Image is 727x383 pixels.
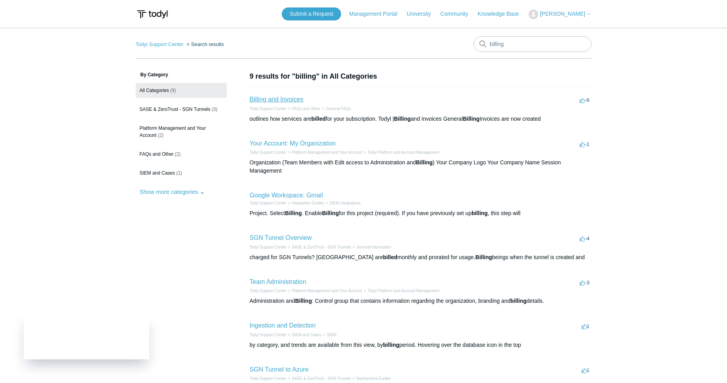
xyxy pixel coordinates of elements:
li: Integration Guides [286,200,324,206]
a: Todyl Support Center [250,107,286,111]
li: General Information [351,244,391,250]
li: SASE & ZeroTrust - SGN Tunnels [286,244,351,250]
a: Google Workspace: Gmail [250,192,323,199]
iframe: Todyl Status [24,314,149,359]
h1: 9 results for "billing" in All Categories [250,71,591,82]
button: Show more categories [136,184,209,199]
a: All Categories (9) [136,83,227,98]
a: Todyl Support Center [250,333,286,337]
span: SASE & ZeroTrust - SGN Tunnels [140,107,210,112]
a: University [407,10,439,18]
em: billing [510,298,527,304]
span: (9) [170,88,176,93]
a: Platform Management and Your Account (2) [136,121,227,143]
a: Submit a Request [282,7,341,20]
li: General FAQs [320,106,351,112]
a: Integration Guides [292,201,324,205]
span: (2) [158,133,164,138]
span: -6 [580,97,589,103]
span: -3 [580,280,589,285]
li: Deployment Guides [351,376,391,381]
span: Platform Management and Your Account [140,125,206,138]
li: Todyl Platform and Account Management [362,149,439,155]
a: Deployment Guides [356,376,391,381]
span: (1) [176,170,182,176]
a: SGN Tunnel Overview [250,234,312,241]
a: Todyl Support Center [250,245,286,249]
em: Billing [475,254,492,260]
a: Todyl Support Center [136,41,184,47]
a: Todyl Support Center [250,376,286,381]
a: Ingestion and Detection [250,322,316,329]
button: [PERSON_NAME] [529,9,591,19]
div: charged for SGN Tunnels? [GEOGRAPHIC_DATA] are monthly and prorated for usage. beings when the tu... [250,253,591,261]
a: Todyl Support Center [250,150,286,155]
span: All Categories [140,88,169,93]
em: Billing [322,210,339,216]
span: SIEM and Cases [140,170,175,176]
li: Todyl Support Center [250,288,286,294]
a: Billing and Invoices [250,96,303,103]
div: Administration and : Control group that contains information regarding the organization, branding... [250,297,591,305]
li: Todyl Support Center [250,332,286,338]
a: SIEM and Cases [292,333,321,337]
li: SASE & ZeroTrust - SGN Tunnels [286,376,351,381]
a: General Information [356,245,391,249]
li: Todyl Support Center [250,106,286,112]
a: SIEM [327,333,336,337]
li: SIEM and Cases [286,332,321,338]
em: billed [311,116,326,122]
a: SIEM Integrations [329,201,360,205]
li: Todyl Platform and Account Management [362,288,439,294]
li: Todyl Support Center [250,149,286,155]
a: Todyl Support Center [250,201,286,205]
a: FAQs and Other (2) [136,147,227,162]
a: Community [441,10,476,18]
span: 1 [582,367,589,373]
li: SIEM Integrations [324,200,361,206]
li: Search results [185,41,224,47]
li: Platform Management and Your Account [286,149,362,155]
div: Organization (Team Members with Edit access to Administration and ) Your Company Logo Your Compan... [250,158,591,175]
a: FAQs and Other [292,107,320,111]
div: Project. Select . Enable for this project (required). If you have previously set up , this step will [250,209,591,217]
a: Platform Management and Your Account [292,289,362,293]
img: Todyl Support Center Help Center home page [136,7,169,22]
a: Team Administration [250,278,306,285]
a: Management Portal [349,10,405,18]
a: Knowledge Base [478,10,527,18]
span: 1 [582,323,589,329]
a: Todyl Support Center [250,289,286,293]
span: -4 [580,236,589,241]
li: SIEM [321,332,336,338]
em: Billing [416,159,433,166]
em: Billing [295,298,312,304]
li: Todyl Support Center [250,200,286,206]
em: Billing [285,210,302,216]
a: SASE & ZeroTrust - SGN Tunnels [292,376,351,381]
div: outlines how services are for your subscription. Todyl | and Invoices General Invoices are now cr... [250,115,591,123]
h3: By Category [136,71,227,78]
div: by category, and trends are available from this view, by period. Hovering over the database icon ... [250,341,591,349]
em: billing [472,210,488,216]
em: Billing [463,116,480,122]
span: [PERSON_NAME] [540,11,585,17]
a: Your Account: My Organization [250,140,336,147]
span: -1 [580,141,589,147]
span: (3) [212,107,218,112]
li: FAQs and Other [286,106,320,112]
em: billed [383,254,398,260]
a: General FAQs [326,107,351,111]
a: SASE & ZeroTrust - SGN Tunnels (3) [136,102,227,117]
em: billing [383,342,399,348]
a: SIEM and Cases (1) [136,166,227,180]
a: Todyl Platform and Account Management [368,150,439,155]
a: Platform Management and Your Account [292,150,362,155]
a: Todyl Platform and Account Management [368,289,439,293]
span: (2) [175,151,181,157]
input: Search [474,36,591,52]
a: SASE & ZeroTrust - SGN Tunnels [292,245,351,249]
em: Billing [394,116,411,122]
a: SGN Tunnel to Azure [250,366,308,373]
li: Todyl Support Center [250,376,286,381]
